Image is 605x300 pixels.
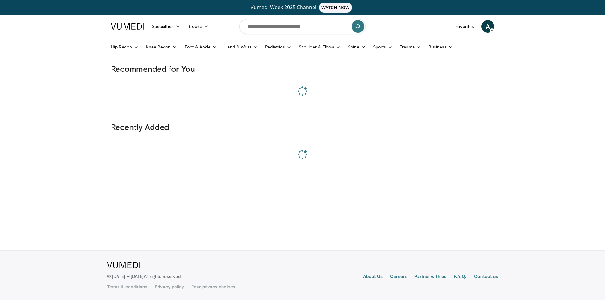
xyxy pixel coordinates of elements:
a: Specialties [148,20,184,33]
a: About Us [363,273,383,281]
a: Browse [184,20,213,33]
a: Favorites [452,20,478,33]
a: Knee Recon [142,41,181,53]
a: Business [425,41,457,53]
a: Shoulder & Elbow [295,41,344,53]
a: Contact us [474,273,498,281]
a: Your privacy choices [192,284,235,290]
a: Terms & conditions [107,284,147,290]
a: Spine [344,41,369,53]
a: Pediatrics [261,41,295,53]
a: Careers [390,273,407,281]
a: Trauma [396,41,425,53]
a: Partner with us [414,273,446,281]
h3: Recommended for You [111,64,494,74]
span: All rights reserved [144,274,181,279]
h3: Recently Added [111,122,494,132]
a: Privacy policy [155,284,184,290]
img: VuMedi Logo [107,262,140,268]
a: F.A.Q. [454,273,466,281]
img: VuMedi Logo [111,23,144,30]
a: Vumedi Week 2025 ChannelWATCH NOW [112,3,493,13]
a: A [481,20,494,33]
p: © [DATE] – [DATE] [107,273,181,280]
input: Search topics, interventions [239,19,366,34]
a: Hand & Wrist [221,41,261,53]
span: WATCH NOW [319,3,352,13]
a: Sports [369,41,396,53]
a: Hip Recon [107,41,142,53]
a: Foot & Ankle [181,41,221,53]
